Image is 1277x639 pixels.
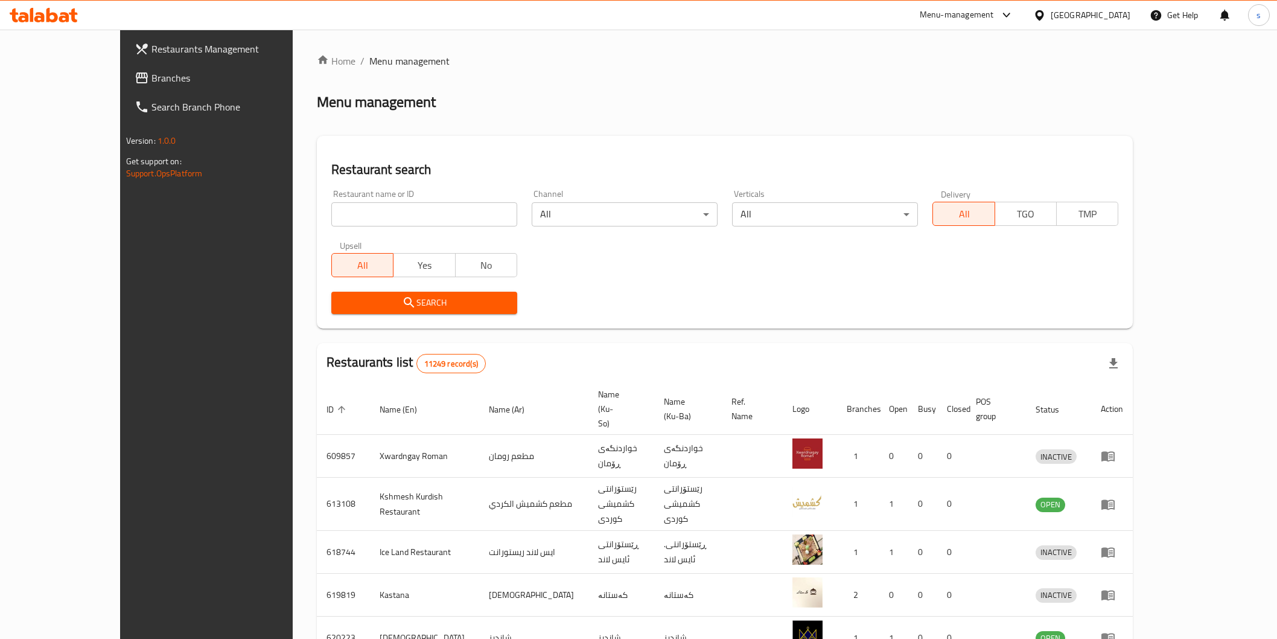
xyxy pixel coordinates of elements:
[792,438,823,469] img: Xwardngay Roman
[995,202,1057,226] button: TGO
[908,435,937,478] td: 0
[879,435,908,478] td: 0
[380,402,433,417] span: Name (En)
[908,574,937,617] td: 0
[125,34,333,63] a: Restaurants Management
[1036,498,1065,512] span: OPEN
[331,202,517,226] input: Search for restaurant name or ID..
[976,394,1011,423] span: POS group
[731,394,768,423] span: Ref. Name
[654,478,722,531] td: رێستۆرانتی کشمیشى كوردى
[398,257,450,274] span: Yes
[370,531,479,574] td: Ice Land Restaurant
[1036,449,1077,464] div: INACTIVE
[151,71,323,85] span: Branches
[937,574,966,617] td: 0
[341,295,508,310] span: Search
[937,478,966,531] td: 0
[1091,384,1133,435] th: Action
[837,531,879,574] td: 1
[792,487,823,517] img: Kshmesh Kurdish Restaurant
[837,435,879,478] td: 1
[331,253,393,277] button: All
[370,478,479,531] td: Kshmesh Kurdish Restaurant
[1101,545,1123,559] div: Menu
[370,435,479,478] td: Xwardngay Roman
[317,54,355,68] a: Home
[1101,588,1123,602] div: Menu
[126,153,182,169] span: Get support on:
[1051,8,1130,22] div: [GEOGRAPHIC_DATA]
[879,384,908,435] th: Open
[920,8,994,22] div: Menu-management
[908,384,937,435] th: Busy
[417,358,485,370] span: 11249 record(s)
[837,478,879,531] td: 1
[489,402,540,417] span: Name (Ar)
[326,402,349,417] span: ID
[1256,8,1261,22] span: s
[937,435,966,478] td: 0
[1036,402,1075,417] span: Status
[317,478,370,531] td: 613108
[837,384,879,435] th: Branches
[479,478,588,531] td: مطعم كشميش الكردي
[938,205,990,223] span: All
[326,353,486,373] h2: Restaurants list
[317,435,370,478] td: 609857
[941,190,971,198] label: Delivery
[654,531,722,574] td: .ڕێستۆرانتی ئایس لاند
[837,574,879,617] td: 2
[1056,202,1118,226] button: TMP
[908,531,937,574] td: 0
[1036,498,1065,512] div: OPEN
[1036,450,1077,464] span: INACTIVE
[1101,497,1123,512] div: Menu
[588,574,654,617] td: کەستانە
[125,63,333,92] a: Branches
[151,42,323,56] span: Restaurants Management
[455,253,517,277] button: No
[1101,449,1123,463] div: Menu
[598,387,640,431] span: Name (Ku-So)
[317,92,436,112] h2: Menu management
[588,435,654,478] td: خواردنگەی ڕۆمان
[937,531,966,574] td: 0
[331,161,1118,179] h2: Restaurant search
[879,531,908,574] td: 1
[340,241,362,249] label: Upsell
[1000,205,1052,223] span: TGO
[317,54,1133,68] nav: breadcrumb
[1036,545,1077,560] div: INACTIVE
[932,202,995,226] button: All
[588,478,654,531] td: رێستۆرانتی کشمیشى كوردى
[479,435,588,478] td: مطعم رومان
[1036,588,1077,602] span: INACTIVE
[416,354,486,373] div: Total records count
[879,478,908,531] td: 1
[792,535,823,565] img: Ice Land Restaurant
[125,92,333,121] a: Search Branch Phone
[317,574,370,617] td: 619819
[937,384,966,435] th: Closed
[532,202,718,226] div: All
[783,384,837,435] th: Logo
[151,100,323,114] span: Search Branch Phone
[664,394,707,423] span: Name (Ku-Ba)
[126,165,203,181] a: Support.OpsPlatform
[732,202,918,226] div: All
[1099,349,1128,378] div: Export file
[654,435,722,478] td: خواردنگەی ڕۆمان
[158,133,176,149] span: 1.0.0
[393,253,455,277] button: Yes
[588,531,654,574] td: ڕێستۆرانتی ئایس لاند
[370,574,479,617] td: Kastana
[879,574,908,617] td: 0
[792,577,823,608] img: Kastana
[460,257,512,274] span: No
[360,54,365,68] li: /
[337,257,389,274] span: All
[479,574,588,617] td: [DEMOGRAPHIC_DATA]
[317,531,370,574] td: 618744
